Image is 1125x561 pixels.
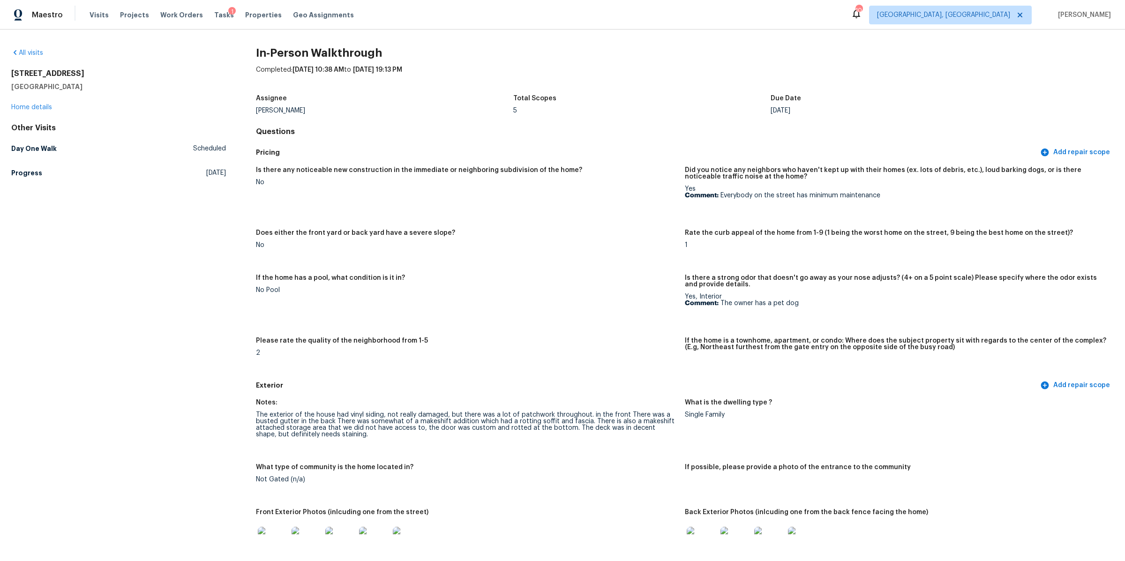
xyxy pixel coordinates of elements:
[11,140,226,157] a: Day One WalkScheduled
[855,6,862,15] div: 10
[256,476,677,483] div: Not Gated (n/a)
[256,337,428,344] h5: Please rate the quality of the neighborhood from 1-5
[771,107,1028,114] div: [DATE]
[11,82,226,91] h5: [GEOGRAPHIC_DATA]
[228,7,236,16] div: 1
[685,300,1106,307] p: The owner has a pet dog
[1042,380,1110,391] span: Add repair scope
[193,144,226,153] span: Scheduled
[256,399,277,406] h5: Notes:
[256,95,287,102] h5: Assignee
[685,275,1106,288] h5: Is there a strong odor that doesn't go away as your nose adjusts? (4+ on a 5 point scale) Please ...
[206,168,226,178] span: [DATE]
[11,104,52,111] a: Home details
[256,350,677,356] div: 2
[32,10,63,20] span: Maestro
[1038,377,1114,394] button: Add repair scope
[256,148,1038,157] h5: Pricing
[685,293,1106,307] div: Yes, Interior
[256,509,428,516] h5: Front Exterior Photos (inlcuding one from the street)
[160,10,203,20] span: Work Orders
[771,95,801,102] h5: Due Date
[256,127,1114,136] h4: Questions
[685,242,1106,248] div: 1
[685,337,1106,351] h5: If the home is a townhome, apartment, or condo: Where does the subject property sit with regards ...
[256,411,677,438] div: The exterior of the house had vinyl siding, not really damaged, but there was a lot of patchwork ...
[245,10,282,20] span: Properties
[256,230,455,236] h5: Does either the front yard or back yard have a severe slope?
[685,192,1106,199] p: Everybody on the street has minimum maintenance
[292,67,344,73] span: [DATE] 10:38 AM
[256,381,1038,390] h5: Exterior
[1054,10,1111,20] span: [PERSON_NAME]
[256,48,1114,58] h2: In-Person Walkthrough
[513,95,556,102] h5: Total Scopes
[685,464,911,471] h5: If possible, please provide a photo of the entrance to the community
[685,399,772,406] h5: What is the dwelling type ?
[11,123,226,133] div: Other Visits
[11,69,226,78] h2: [STREET_ADDRESS]
[685,186,1106,199] div: Yes
[353,67,402,73] span: [DATE] 19:13 PM
[11,50,43,56] a: All visits
[685,192,719,199] b: Comment:
[685,167,1106,180] h5: Did you notice any neighbors who haven't kept up with their homes (ex. lots of debris, etc.), lou...
[256,242,677,248] div: No
[1038,144,1114,161] button: Add repair scope
[685,230,1073,236] h5: Rate the curb appeal of the home from 1-9 (1 being the worst home on the street, 9 being the best...
[877,10,1010,20] span: [GEOGRAPHIC_DATA], [GEOGRAPHIC_DATA]
[256,65,1114,90] div: Completed: to
[256,167,582,173] h5: Is there any noticeable new construction in the immediate or neighboring subdivision of the home?
[256,464,413,471] h5: What type of community is the home located in?
[11,168,42,178] h5: Progress
[685,411,1106,418] div: Single Family
[256,107,513,114] div: [PERSON_NAME]
[214,12,234,18] span: Tasks
[11,144,57,153] h5: Day One Walk
[11,165,226,181] a: Progress[DATE]
[1042,147,1110,158] span: Add repair scope
[685,300,719,307] b: Comment:
[120,10,149,20] span: Projects
[685,509,928,516] h5: Back Exterior Photos (inlcuding one from the back fence facing the home)
[256,287,677,293] div: No Pool
[256,179,677,186] div: No
[513,107,771,114] div: 5
[256,275,405,281] h5: If the home has a pool, what condition is it in?
[293,10,354,20] span: Geo Assignments
[90,10,109,20] span: Visits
